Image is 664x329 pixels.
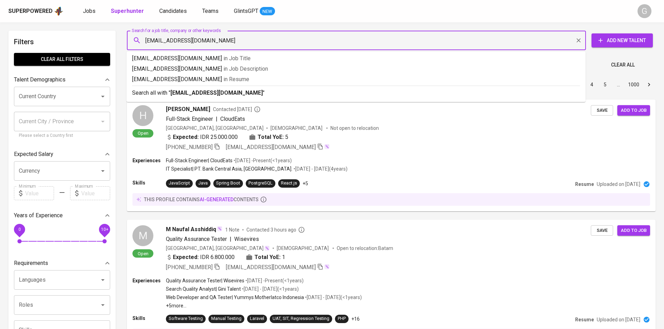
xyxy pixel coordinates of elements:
b: Expected: [173,133,199,141]
button: Open [98,275,108,285]
p: Web Developer and QA Tester | Yummys Motherlatco Indonesia [166,294,304,301]
p: +5 more ... [166,302,362,309]
p: +16 [351,315,360,322]
p: Resume [575,316,594,323]
p: Resume [575,181,594,188]
span: 1 Note [225,226,239,233]
button: Go to next page [643,79,655,90]
p: Quality Assurance Tester | Wisevires [166,277,244,284]
p: • [DATE] - [DATE] ( 4 years ) [292,165,348,172]
span: Clear All [611,61,635,69]
a: Teams [202,7,220,16]
span: GlintsGPT [234,8,258,14]
div: IDR 25.000.000 [166,133,238,141]
button: Open [98,300,108,310]
button: Save [591,225,613,236]
p: Skills [132,315,166,322]
span: in Resume [223,76,249,83]
button: Save [591,105,613,116]
img: magic_wand.svg [324,144,330,149]
button: Add to job [617,225,650,236]
img: magic_wand.svg [324,264,330,269]
div: M [132,225,153,246]
a: Jobs [83,7,97,16]
span: 0 [18,227,21,232]
p: Expected Salary [14,150,53,158]
p: Not open to relocation [330,125,379,132]
div: Manual Testing [211,315,242,322]
button: Clear All [608,58,638,71]
span: [EMAIL_ADDRESS][DOMAIN_NAME] [226,144,316,150]
p: Full-Stack Engineer | CloudEats [166,157,232,164]
b: [EMAIL_ADDRESS][DOMAIN_NAME] [170,89,263,96]
span: [PERSON_NAME] [166,105,210,113]
span: [DEMOGRAPHIC_DATA] [277,245,330,252]
span: Add to job [621,107,647,115]
span: Clear All filters [20,55,105,64]
span: 10+ [101,227,108,232]
div: … [613,81,624,88]
button: Go to page 5 [600,79,611,90]
span: in Job Description [223,65,268,72]
div: [GEOGRAPHIC_DATA], [GEOGRAPHIC_DATA] [166,125,264,132]
span: CloudEats [220,116,245,122]
p: +5 [303,180,308,187]
span: in Job Title [223,55,251,62]
div: PostgreSQL [249,180,273,187]
p: Experiences [132,277,166,284]
span: Open [135,130,151,136]
span: M Naufal Asshiddiq [166,225,216,234]
input: Value [25,186,54,200]
span: Wisevires [234,236,259,242]
div: Talent Demographics [14,73,110,87]
p: Experiences [132,157,166,164]
span: Save [594,227,610,235]
span: [PHONE_NUMBER] [166,144,213,150]
div: UAT, SIT, Regression Testing [273,315,329,322]
span: Contacted 3 hours ago [246,226,305,233]
p: Years of Experience [14,211,63,220]
div: JavaScript [169,180,190,187]
b: Total YoE: [254,253,281,261]
a: Superhunter [111,7,145,16]
div: H [132,105,153,126]
p: [EMAIL_ADDRESS][DOMAIN_NAME] [132,65,580,73]
h6: Filters [14,36,110,47]
img: magic_wand.svg [264,245,270,251]
div: Expected Salary [14,147,110,161]
span: 1 [282,253,285,261]
p: • [DATE] - Present ( <1 years ) [232,157,292,164]
p: this profile contains contents [144,196,259,203]
p: Search all with " " [132,89,580,97]
p: • [DATE] - Present ( <1 years ) [244,277,304,284]
svg: By Batam recruiter [298,226,305,233]
div: Laravel [250,315,264,322]
div: Java [198,180,208,187]
p: • [DATE] - [DATE] ( <1 years ) [241,285,299,292]
nav: pagination navigation [532,79,656,90]
input: Value [81,186,110,200]
p: [EMAIL_ADDRESS][DOMAIN_NAME] [132,75,580,84]
p: Requirements [14,259,48,267]
p: Talent Demographics [14,76,66,84]
span: | [230,235,231,243]
a: HOpen[PERSON_NAME]Contacted [DATE]Full-Stack Engineer|CloudEats[GEOGRAPHIC_DATA], [GEOGRAPHIC_DAT... [127,100,656,211]
p: Open to relocation : Batam [337,245,393,252]
div: Superpowered [8,7,53,15]
span: NEW [260,8,275,15]
button: Go to page 1000 [626,79,641,90]
b: Total YoE: [258,133,284,141]
button: Open [98,166,108,176]
p: IT Specialist | PT. Bank Central Asia, [GEOGRAPHIC_DATA]. [166,165,292,172]
a: Candidates [159,7,188,16]
p: Uploaded on [DATE] [597,181,640,188]
span: [DEMOGRAPHIC_DATA] [270,125,323,132]
span: [PHONE_NUMBER] [166,264,213,271]
div: Software Testing [169,315,203,322]
span: Add New Talent [597,36,647,45]
span: | [216,115,217,123]
p: • [DATE] - [DATE] ( <1 years ) [304,294,362,301]
img: app logo [54,6,63,16]
button: Clear [574,36,583,45]
button: Add New Talent [592,33,653,47]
